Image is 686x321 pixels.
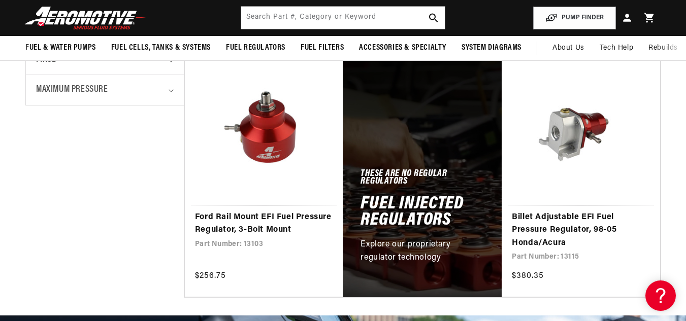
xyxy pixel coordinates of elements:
[195,211,333,237] a: Ford Rail Mount EFI Fuel Pressure Regulator, 3-Bolt Mount
[552,44,584,52] span: About Us
[533,7,616,29] button: PUMP FINDER
[462,43,521,53] span: System Diagrams
[592,36,641,60] summary: Tech Help
[111,43,211,53] span: Fuel Cells, Tanks & Systems
[512,211,650,250] a: Billet Adjustable EFI Fuel Pressure Regulator, 98-05 Honda/Acura
[351,36,454,60] summary: Accessories & Specialty
[226,43,285,53] span: Fuel Regulators
[454,36,529,60] summary: System Diagrams
[301,43,344,53] span: Fuel Filters
[641,36,685,60] summary: Rebuilds
[422,7,445,29] button: search button
[22,6,149,30] img: Aeromotive
[359,43,446,53] span: Accessories & Specialty
[600,43,633,54] span: Tech Help
[104,36,218,60] summary: Fuel Cells, Tanks & Systems
[18,36,104,60] summary: Fuel & Water Pumps
[25,43,96,53] span: Fuel & Water Pumps
[293,36,351,60] summary: Fuel Filters
[218,36,293,60] summary: Fuel Regulators
[361,238,484,264] p: Explore our proprietary regulator technology
[648,43,678,54] span: Rebuilds
[241,7,445,29] input: Search by Part Number, Category or Keyword
[361,196,484,228] h2: Fuel Injected Regulators
[361,170,484,187] h5: These Are No Regular Regulators
[36,75,174,105] summary: Maximum Pressure (0 selected)
[545,36,592,60] a: About Us
[36,83,108,97] span: Maximum Pressure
